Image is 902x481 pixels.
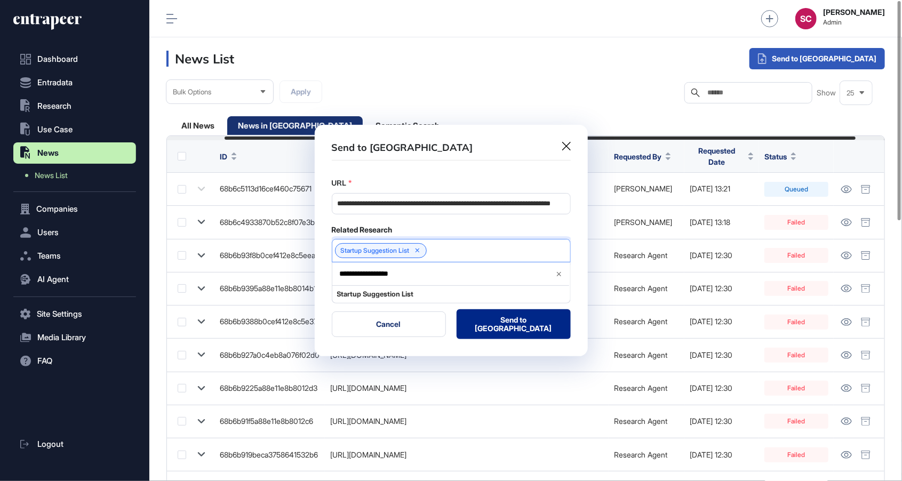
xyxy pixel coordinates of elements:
[332,142,473,154] h3: Send to [GEOGRAPHIC_DATA]
[332,311,446,337] button: Cancel
[332,178,347,189] label: URL
[332,226,393,234] label: Related Research
[457,309,571,339] button: Send to [GEOGRAPHIC_DATA]
[337,290,564,298] span: Startup Suggestion List
[341,247,410,254] a: Startup Suggestion List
